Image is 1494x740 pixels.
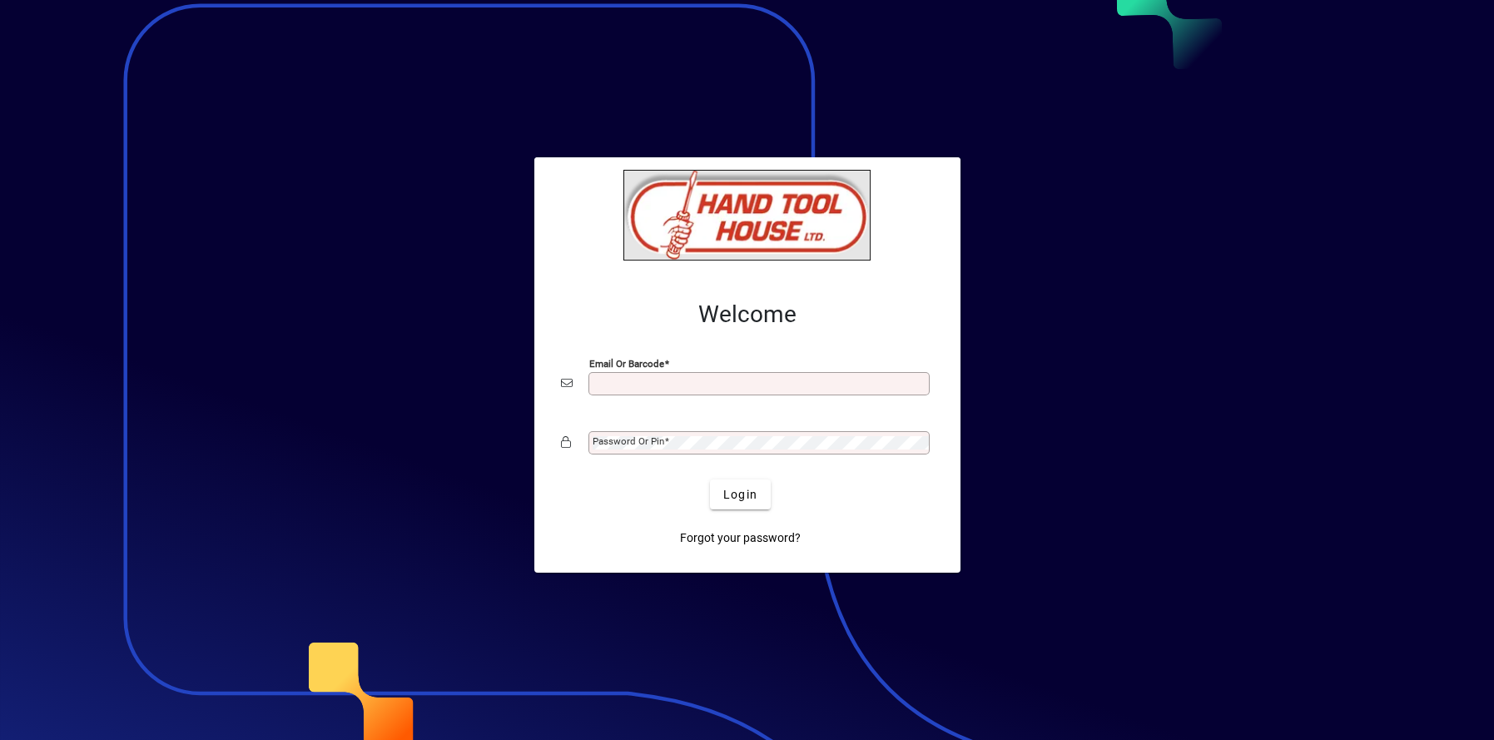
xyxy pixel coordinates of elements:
[561,300,934,329] h2: Welcome
[680,529,801,547] span: Forgot your password?
[673,523,807,553] a: Forgot your password?
[593,435,664,447] mat-label: Password or Pin
[710,479,771,509] button: Login
[723,486,757,504] span: Login
[589,358,664,370] mat-label: Email or Barcode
